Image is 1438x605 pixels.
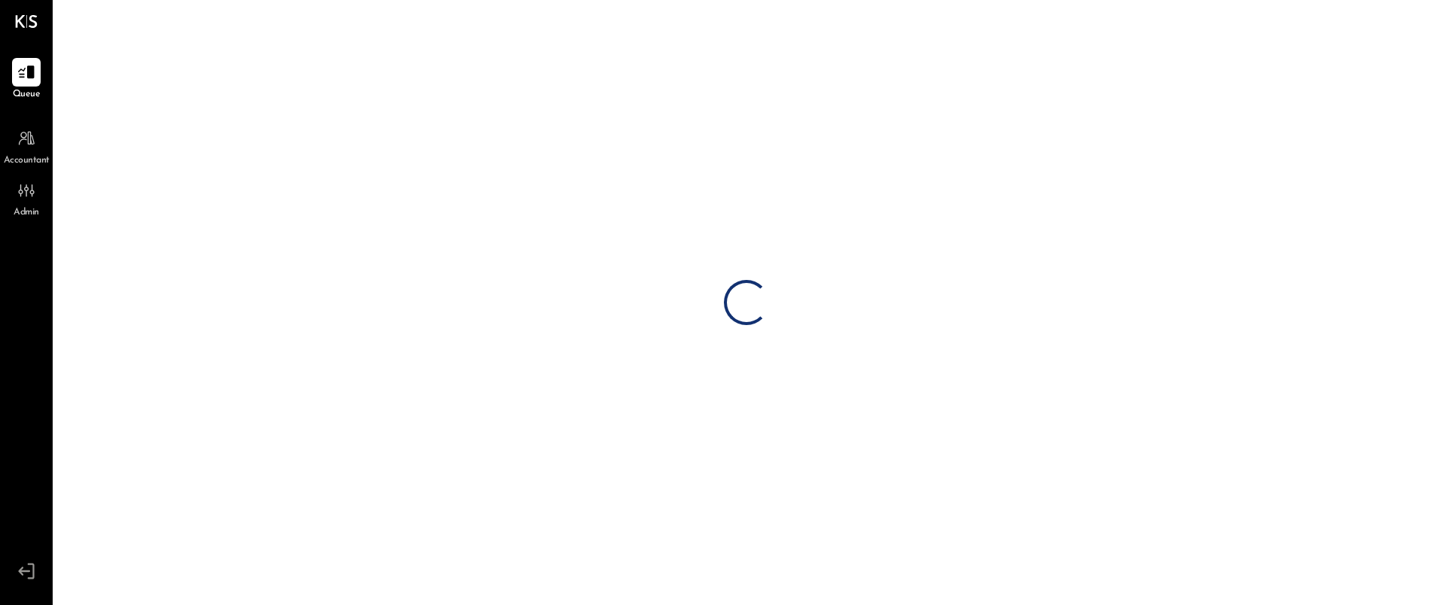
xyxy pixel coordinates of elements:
a: Accountant [1,124,52,168]
a: Queue [1,58,52,102]
a: Admin [1,176,52,220]
span: Accountant [4,154,50,168]
span: Queue [13,88,41,102]
span: Admin [14,206,39,220]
